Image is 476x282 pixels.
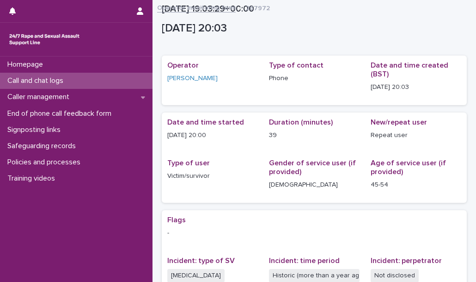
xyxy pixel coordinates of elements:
span: Flags [167,216,186,224]
p: Caller management [4,93,77,101]
p: Policies and processes [4,158,88,167]
span: Age of service user (if provided) [371,159,446,175]
p: Signposting links [4,125,68,134]
span: Date and time started [167,119,244,126]
p: Phone [269,74,360,83]
p: - [167,228,461,238]
p: [DATE] 20:00 [167,131,258,140]
p: Safeguarding records [4,142,83,150]
span: Date and time created (BST) [371,62,448,78]
img: rhQMoQhaT3yELyF149Cw [7,30,81,49]
span: Type of user [167,159,210,167]
span: Gender of service user (if provided) [269,159,356,175]
a: Operator monitoring form [157,2,236,13]
p: 45-54 [371,180,461,190]
span: Incident: time period [269,257,340,264]
p: 39 [269,131,360,140]
p: End of phone call feedback form [4,109,119,118]
span: Duration (minutes) [269,119,333,126]
span: Operator [167,62,199,69]
span: New/repeat user [371,119,427,126]
p: 267972 [246,2,270,13]
span: Incident: perpetrator [371,257,442,264]
p: [DATE] 20:03 [162,22,463,35]
span: Incident: type of SV [167,257,235,264]
span: Type of contact [269,62,323,69]
a: [PERSON_NAME] [167,74,218,83]
p: Repeat user [371,131,461,140]
p: Homepage [4,60,50,69]
p: Call and chat logs [4,76,71,85]
p: [DATE] 20:03 [371,82,461,92]
p: [DEMOGRAPHIC_DATA] [269,180,360,190]
p: Victim/survivor [167,171,258,181]
p: Training videos [4,174,62,183]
